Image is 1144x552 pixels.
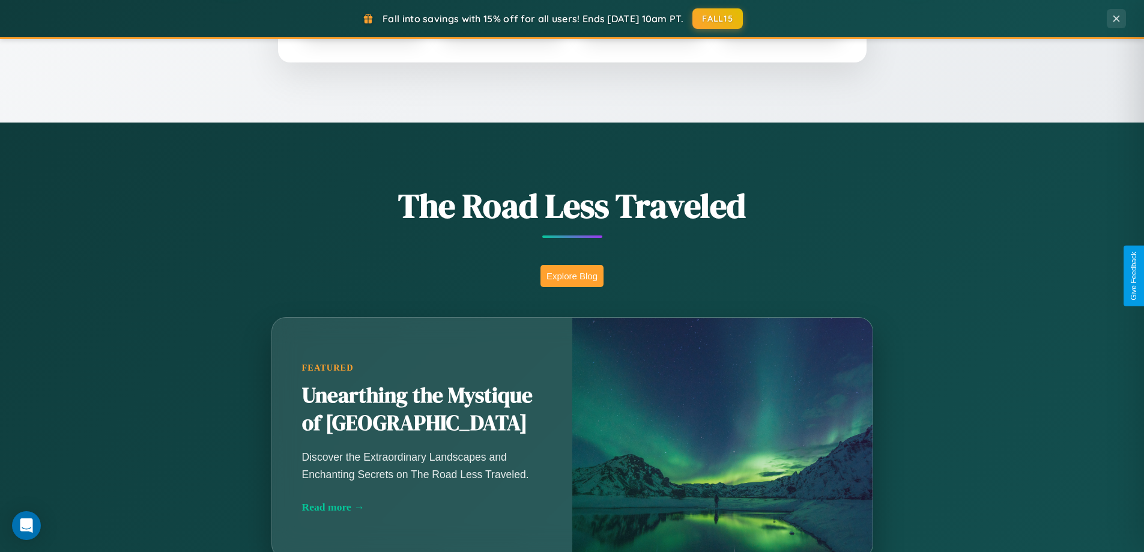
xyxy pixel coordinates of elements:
span: Fall into savings with 15% off for all users! Ends [DATE] 10am PT. [383,13,683,25]
h1: The Road Less Traveled [212,183,933,229]
button: Explore Blog [540,265,604,287]
div: Read more → [302,501,542,514]
div: Featured [302,363,542,373]
div: Give Feedback [1130,252,1138,300]
button: FALL15 [692,8,743,29]
p: Discover the Extraordinary Landscapes and Enchanting Secrets on The Road Less Traveled. [302,449,542,482]
h2: Unearthing the Mystique of [GEOGRAPHIC_DATA] [302,382,542,437]
div: Open Intercom Messenger [12,511,41,540]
